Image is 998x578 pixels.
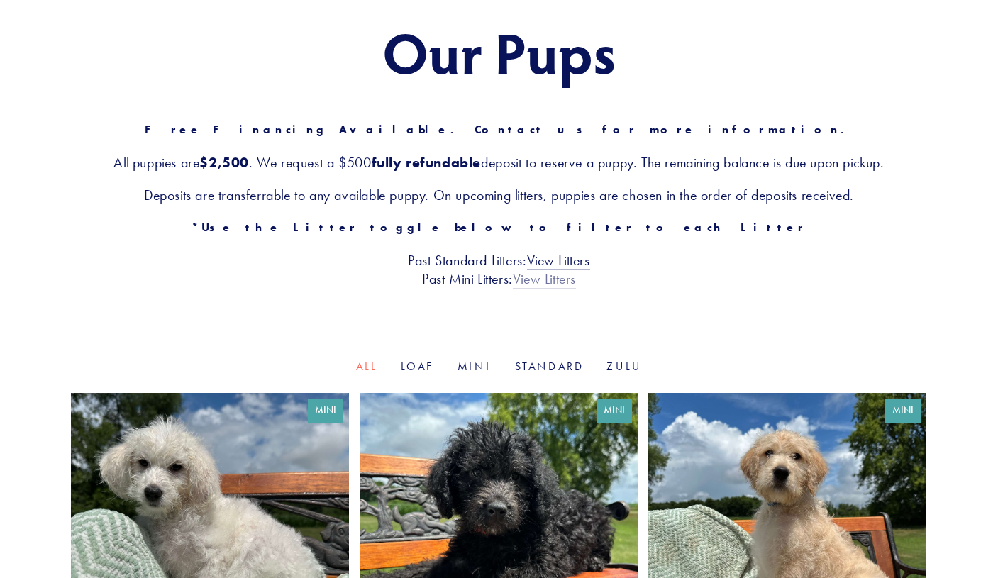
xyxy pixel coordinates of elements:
strong: fully refundable [372,154,482,171]
strong: $2,500 [199,154,249,171]
a: Mini [458,360,492,373]
strong: *Use the Litter toggle below to filter to each Litter [192,221,806,234]
a: Zulu [606,360,642,373]
a: View Litters [513,270,576,289]
h3: Deposits are transferrable to any available puppy. On upcoming litters, puppies are chosen in the... [71,186,927,204]
h3: All puppies are . We request a $500 deposit to reserve a puppy. The remaining balance is due upon... [71,153,927,172]
strong: Free Financing Available. Contact us for more information. [145,123,853,136]
h3: Past Standard Litters: Past Mini Litters: [71,251,927,288]
a: Loaf [401,360,435,373]
h1: Our Pups [71,21,927,83]
a: View Litters [527,252,590,270]
a: Standard [515,360,584,373]
a: All [356,360,378,373]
